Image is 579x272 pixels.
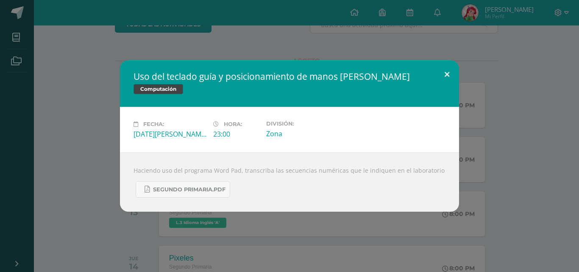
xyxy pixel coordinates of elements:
[134,129,206,139] div: [DATE][PERSON_NAME]
[435,60,459,89] button: Close (Esc)
[136,181,230,198] a: Segundo Primaria.pdf
[213,129,259,139] div: 23:00
[266,121,339,127] label: División:
[143,121,164,127] span: Fecha:
[266,129,339,138] div: Zona
[120,152,459,212] div: Haciendo uso del programa Word Pad, transcriba las secuencias numéricas que le indiquen en el lab...
[134,84,183,94] span: Computación
[134,70,445,82] h2: Uso del teclado guía y posicionamiento de manos [PERSON_NAME]
[224,121,242,127] span: Hora:
[153,186,225,193] span: Segundo Primaria.pdf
